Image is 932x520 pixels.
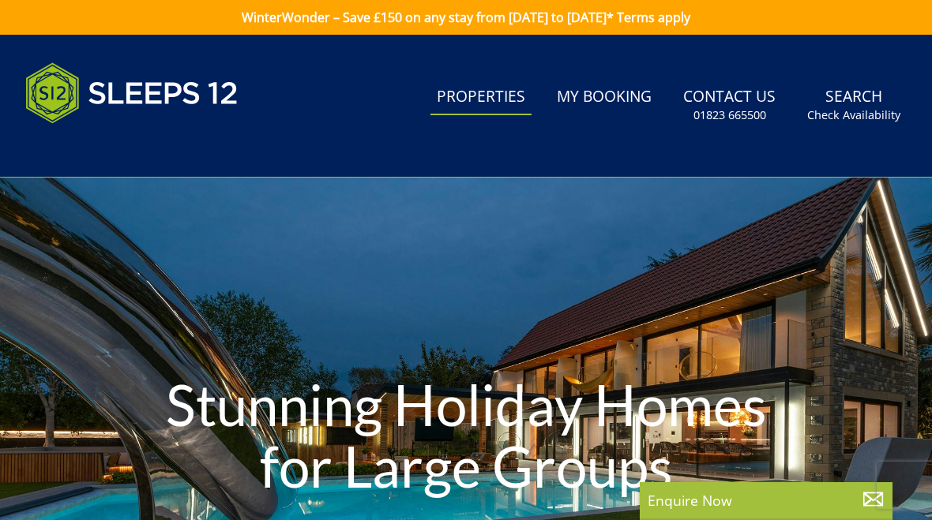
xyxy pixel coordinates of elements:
p: Enquire Now [648,490,885,511]
small: 01823 665500 [693,107,766,123]
iframe: Customer reviews powered by Trustpilot [17,142,183,155]
a: Properties [430,80,532,115]
img: Sleeps 12 [25,54,239,133]
a: SearchCheck Availability [801,80,907,131]
small: Check Availability [807,107,900,123]
a: My Booking [551,80,658,115]
a: Contact Us01823 665500 [677,80,782,131]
